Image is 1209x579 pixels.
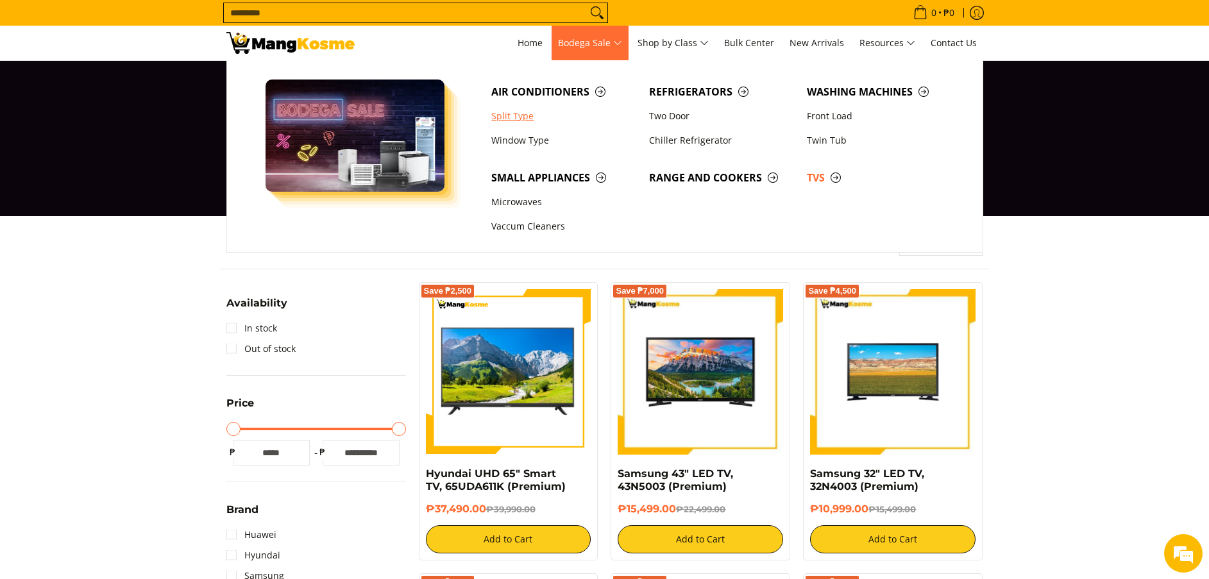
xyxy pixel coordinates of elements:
a: Air Conditioners [485,80,643,104]
a: Huawei [226,524,276,545]
span: Air Conditioners [491,84,636,100]
a: Two Door [643,104,800,128]
span: Brand [226,505,258,515]
del: ₱39,990.00 [486,504,536,514]
span: Save ₱7,000 [616,287,664,295]
span: Resources [859,35,915,51]
img: Hyundai UHD 65" Smart TV, 65UDA611K (Premium) [426,289,591,455]
span: Washing Machines [807,84,952,100]
img: Bodega Sale [266,80,445,192]
a: Microwaves [485,190,643,214]
summary: Open [226,398,254,418]
button: Add to Cart [810,525,976,553]
a: Front Load [800,104,958,128]
span: Small Appliances [491,170,636,186]
img: samsung-32-inch-led-tv-full-view-mang-kosme [810,289,976,455]
button: Add to Cart [618,525,783,553]
button: Add to Cart [426,525,591,553]
span: We are offline. Please leave us a message. [27,162,224,291]
span: ₱ [316,446,329,458]
h6: ₱37,490.00 [426,503,591,516]
span: Save ₱2,500 [424,287,472,295]
span: Shop by Class [638,35,709,51]
a: Bulk Center [718,26,781,60]
h6: ₱15,499.00 [618,503,783,516]
del: ₱15,499.00 [868,504,916,514]
a: Chiller Refrigerator [643,128,800,153]
a: Samsung 32" LED TV, 32N4003 (Premium) [810,467,924,492]
a: New Arrivals [783,26,850,60]
span: Save ₱4,500 [808,287,856,295]
a: Range and Cookers [643,165,800,190]
img: TVs - Premium Television Brands l Mang Kosme [226,32,355,54]
span: ₱0 [942,8,956,17]
a: Samsung 43" LED TV, 43N5003 (Premium) [618,467,733,492]
button: Search [587,3,607,22]
span: 0 [929,8,938,17]
a: Hyundai UHD 65" Smart TV, 65UDA611K (Premium) [426,467,566,492]
summary: Open [226,298,287,318]
a: Resources [853,26,922,60]
a: In stock [226,318,277,339]
a: Hyundai [226,545,280,566]
span: Refrigerators [649,84,794,100]
span: Range and Cookers [649,170,794,186]
div: Leave a message [67,72,216,88]
nav: Main Menu [368,26,983,60]
span: Availability [226,298,287,308]
a: Refrigerators [643,80,800,104]
span: New Arrivals [790,37,844,49]
span: Bodega Sale [558,35,622,51]
a: TVs [800,165,958,190]
textarea: Type your message and click 'Submit' [6,350,244,395]
summary: Open [226,505,258,524]
a: Twin Tub [800,128,958,153]
span: Price [226,398,254,408]
a: Shop by Class [631,26,715,60]
span: ₱ [226,446,239,458]
a: Bodega Sale [552,26,629,60]
a: Home [511,26,549,60]
a: Split Type [485,104,643,128]
h6: ₱10,999.00 [810,503,976,516]
span: Contact Us [931,37,977,49]
span: • [909,6,958,20]
a: Out of stock [226,339,296,359]
a: Window Type [485,128,643,153]
span: TVs [807,170,952,186]
div: Minimize live chat window [210,6,241,37]
a: Small Appliances [485,165,643,190]
a: Contact Us [924,26,983,60]
img: samsung-43-inch-led-tv-full-view- mang-kosme [618,289,783,455]
em: Submit [188,395,233,412]
span: Bulk Center [724,37,774,49]
a: Washing Machines [800,80,958,104]
del: ₱22,499.00 [676,504,725,514]
span: Home [518,37,543,49]
a: Vaccum Cleaners [485,215,643,239]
